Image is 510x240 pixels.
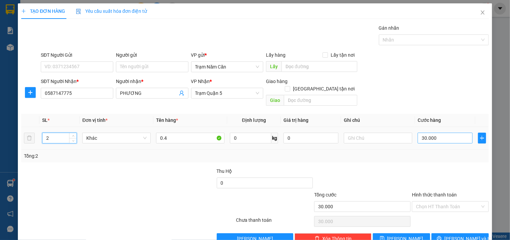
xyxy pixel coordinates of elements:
[195,62,260,72] span: Trạm Năm Căn
[24,152,197,160] div: Tổng: 2
[76,9,81,14] img: icon
[8,8,42,42] img: logo.jpg
[191,79,210,84] span: VP Nhận
[418,117,441,123] span: Cước hàng
[478,135,486,141] span: plus
[284,95,357,106] input: Dọc đường
[179,90,184,96] span: user-add
[290,85,357,92] span: [GEOGRAPHIC_DATA] tận nơi
[217,168,232,174] span: Thu Hộ
[379,25,399,31] label: Gán nhãn
[41,51,113,59] div: SĐT Người Gửi
[283,133,338,143] input: 0
[71,134,75,138] span: up
[412,192,457,197] label: Hình thức thanh toán
[191,51,264,59] div: VP gửi
[76,8,147,14] span: Yêu cầu xuất hóa đơn điện tử
[283,117,308,123] span: Giá trị hàng
[8,49,93,60] b: GỬI : Trạm Năm Căn
[281,61,357,72] input: Dọc đường
[195,88,260,98] span: Trạm Quận 5
[25,87,36,98] button: plus
[478,133,486,143] button: plus
[25,90,35,95] span: plus
[341,114,415,127] th: Ghi chú
[271,133,278,143] span: kg
[266,52,286,58] span: Lấy hàng
[69,133,77,138] span: Increase Value
[69,138,77,143] span: Decrease Value
[63,17,282,25] li: 26 Phó Cơ Điều, Phường 12
[21,9,26,14] span: plus
[24,133,35,143] button: delete
[266,79,288,84] span: Giao hàng
[82,117,108,123] span: Đơn vị tính
[480,10,485,15] span: close
[116,51,188,59] div: Người gửi
[156,133,224,143] input: VD: Bàn, Ghế
[266,61,281,72] span: Lấy
[21,8,65,14] span: TẠO ĐƠN HÀNG
[344,133,412,143] input: Ghi Chú
[314,192,336,197] span: Tổng cước
[116,78,188,85] div: Người nhận
[266,95,284,106] span: Giao
[41,78,113,85] div: SĐT Người Nhận
[328,51,357,59] span: Lấy tận nơi
[473,3,492,22] button: Close
[86,133,147,143] span: Khác
[71,139,75,143] span: down
[63,25,282,33] li: Hotline: 02839552959
[236,216,314,228] div: Chưa thanh toán
[242,117,266,123] span: Định lượng
[42,117,48,123] span: SL
[156,117,178,123] span: Tên hàng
